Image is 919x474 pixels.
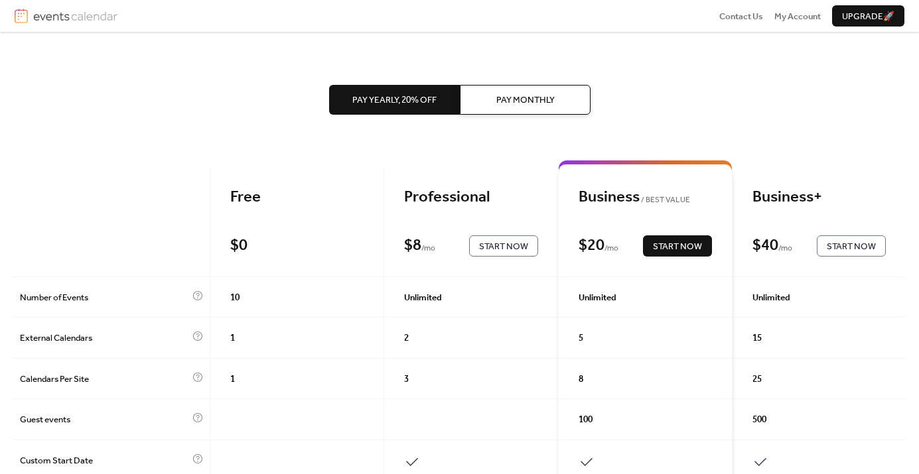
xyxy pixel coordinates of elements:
span: Number of Events [20,291,189,304]
span: BEST VALUE [640,194,691,207]
span: 1 [230,331,235,345]
span: / mo [421,242,435,255]
button: Start Now [469,235,538,257]
span: Pay Yearly, 20% off [352,93,437,107]
span: Custom Start Date [20,454,189,470]
div: Professional [404,188,537,207]
span: Start Now [653,240,702,253]
span: 8 [579,373,583,386]
span: Pay Monthly [496,93,554,107]
div: $ 0 [230,236,247,256]
span: Contact Us [719,10,763,23]
button: Start Now [643,235,712,257]
span: 15 [752,331,762,345]
div: $ 20 [579,236,604,256]
span: 25 [752,373,762,386]
div: $ 40 [752,236,778,256]
span: Unlimited [752,291,790,304]
div: Business [579,188,712,207]
div: $ 8 [404,236,421,256]
span: External Calendars [20,331,189,345]
span: My Account [774,10,821,23]
div: Free [230,188,364,207]
span: 1 [230,373,235,386]
span: 3 [404,373,409,386]
a: Contact Us [719,9,763,23]
button: Pay Monthly [460,85,591,114]
span: / mo [604,242,618,255]
span: Unlimited [404,291,442,304]
span: Calendars Per Site [20,373,189,386]
a: My Account [774,9,821,23]
span: 10 [230,291,240,304]
span: / mo [778,242,792,255]
span: 100 [579,413,593,426]
span: 500 [752,413,766,426]
span: Guest events [20,413,189,426]
span: 5 [579,331,583,345]
span: Start Now [827,240,876,253]
button: Pay Yearly, 20% off [329,85,460,114]
button: Start Now [817,235,886,257]
button: Upgrade🚀 [832,5,904,27]
span: Start Now [479,240,528,253]
span: Upgrade 🚀 [842,10,894,23]
span: Unlimited [579,291,616,304]
img: logotype [33,9,117,23]
div: Business+ [752,188,886,207]
img: logo [15,9,28,23]
span: 2 [404,331,409,345]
